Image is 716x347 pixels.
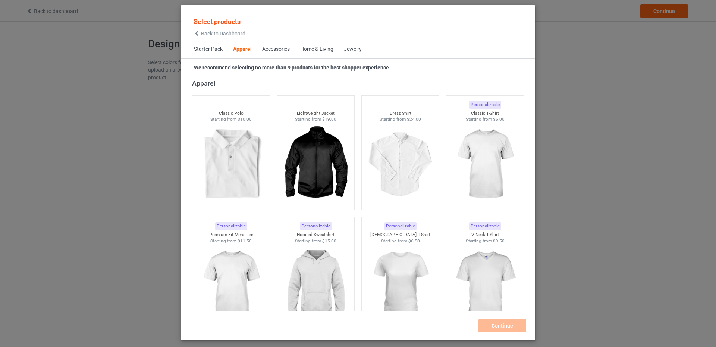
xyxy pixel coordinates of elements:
[362,110,439,117] div: Dress Shirt
[367,123,434,206] img: regular.jpg
[282,244,349,328] img: regular.jpg
[300,222,332,230] div: Personalizable
[493,117,505,122] span: $6.00
[192,238,270,244] div: Starting from
[238,238,252,244] span: $11.50
[344,46,362,53] div: Jewelry
[469,222,501,230] div: Personalizable
[407,117,421,122] span: $24.00
[408,238,420,244] span: $6.50
[194,65,390,71] strong: We recommend selecting no more than 9 products for the best shopper experience.
[446,238,524,244] div: Starting from
[452,123,518,206] img: regular.jpg
[238,117,252,122] span: $10.00
[277,110,355,117] div: Lightweight Jacket
[262,46,290,53] div: Accessories
[362,232,439,238] div: [DEMOGRAPHIC_DATA] T-Shirt
[384,222,417,230] div: Personalizable
[282,123,349,206] img: regular.jpg
[322,117,336,122] span: $19.00
[469,101,501,109] div: Personalizable
[277,238,355,244] div: Starting from
[367,244,434,328] img: regular.jpg
[277,116,355,123] div: Starting from
[192,232,270,238] div: Premium Fit Mens Tee
[446,116,524,123] div: Starting from
[362,116,439,123] div: Starting from
[198,123,264,206] img: regular.jpg
[452,244,518,328] img: regular.jpg
[446,232,524,238] div: V-Neck T-Shirt
[201,31,245,37] span: Back to Dashboard
[322,238,336,244] span: $15.00
[192,110,270,117] div: Classic Polo
[192,79,527,87] div: Apparel
[362,238,439,244] div: Starting from
[192,116,270,123] div: Starting from
[446,110,524,117] div: Classic T-Shirt
[277,232,355,238] div: Hooded Sweatshirt
[493,238,505,244] span: $9.50
[215,222,247,230] div: Personalizable
[194,18,241,25] span: Select products
[300,46,333,53] div: Home & Living
[233,46,252,53] div: Apparel
[189,40,228,58] span: Starter Pack
[198,244,264,328] img: regular.jpg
